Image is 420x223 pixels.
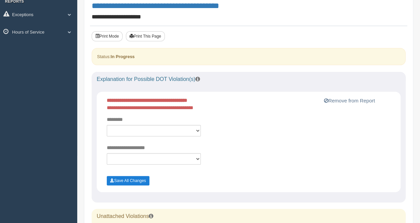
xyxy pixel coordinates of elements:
div: Status: [92,48,406,65]
button: Remove from Report [322,97,377,105]
div: Explanation for Possible DOT Violation(s) [92,72,406,87]
strong: In Progress [110,54,135,59]
button: Print Mode [92,31,123,41]
button: Print This Page [126,31,165,41]
button: Save [107,176,149,185]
